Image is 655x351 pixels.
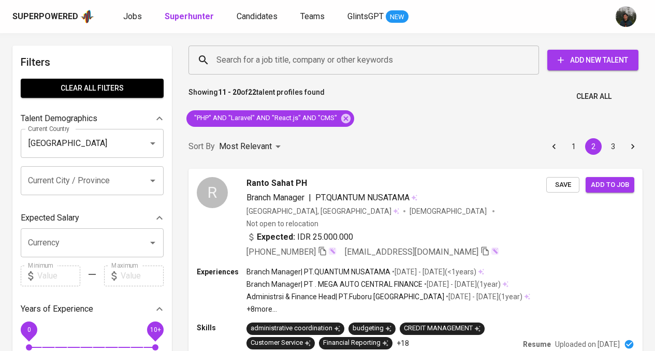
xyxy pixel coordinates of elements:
div: CREDIT MANAGEMENT [404,324,481,333]
p: +8 more ... [246,304,530,314]
a: Candidates [237,10,280,23]
p: Resume [523,339,551,349]
button: Add to job [586,177,634,193]
span: Add New Talent [556,54,630,67]
p: Not open to relocation [246,218,318,229]
div: "PHP" AND "Laravel" AND "React.js" AND "CMS" [186,110,354,127]
span: Ranto Sahat PH [246,177,307,189]
button: Open [145,236,160,250]
p: • [DATE] - [DATE] ( 1 year ) [444,291,522,302]
button: Open [145,136,160,151]
p: Uploaded on [DATE] [555,339,620,349]
span: [EMAIL_ADDRESS][DOMAIN_NAME] [345,247,478,257]
p: Administrsi & Finance Head | PT.Fuboru [GEOGRAPHIC_DATA] [246,291,444,302]
button: Go to previous page [546,138,562,155]
div: administrative coordination [251,324,340,333]
div: Years of Experience [21,299,164,319]
p: Branch Manager | PT . MEGA AUTO CENTRAL FINANCE [246,279,423,289]
a: Teams [300,10,327,23]
div: Talent Demographics [21,108,164,129]
span: Candidates [237,11,278,21]
button: page 2 [585,138,602,155]
span: 10+ [150,326,161,333]
span: Teams [300,11,325,21]
h6: Filters [21,54,164,70]
span: Clear All [576,90,612,103]
p: Showing of talent profiles found [188,87,325,106]
button: Save [546,177,579,193]
span: Jobs [123,11,142,21]
span: | [309,192,311,204]
span: Clear All filters [29,82,155,95]
div: Superpowered [12,11,78,23]
div: Expected Salary [21,208,164,228]
div: [GEOGRAPHIC_DATA], [GEOGRAPHIC_DATA] [246,206,399,216]
p: Experiences [197,267,246,277]
div: Financial Reporting [323,338,388,348]
button: Clear All filters [21,79,164,98]
span: Save [551,179,574,191]
div: Customer Service [251,338,311,348]
p: Most Relevant [219,140,272,153]
p: Skills [197,323,246,333]
p: Branch Manager | PT.QUANTUM NUSATAMA [246,267,390,277]
img: magic_wand.svg [491,247,499,255]
b: 11 - 20 [218,88,241,96]
p: Expected Salary [21,212,79,224]
button: Open [145,173,160,188]
input: Value [37,266,80,286]
a: Jobs [123,10,144,23]
button: Clear All [572,87,616,106]
img: glenn@glints.com [616,6,636,27]
span: [DEMOGRAPHIC_DATA] [410,206,488,216]
span: PT.QUANTUM NUSATAMA [315,193,410,202]
a: Superpoweredapp logo [12,9,94,24]
p: Sort By [188,140,215,153]
button: Add New Talent [547,50,638,70]
p: • [DATE] - [DATE] ( 1 year ) [423,279,501,289]
button: Go to next page [624,138,641,155]
span: 0 [27,326,31,333]
div: IDR 25.000.000 [246,231,353,243]
span: NEW [386,12,409,22]
b: Superhunter [165,11,214,21]
div: Most Relevant [219,137,284,156]
span: GlintsGPT [347,11,384,21]
p: • [DATE] - [DATE] ( <1 years ) [390,267,476,277]
button: Go to page 3 [605,138,621,155]
a: Superhunter [165,10,216,23]
img: app logo [80,9,94,24]
span: Branch Manager [246,193,304,202]
a: GlintsGPT NEW [347,10,409,23]
button: Go to page 1 [565,138,582,155]
span: Add to job [591,179,629,191]
p: +18 [397,338,409,348]
div: budgeting [353,324,391,333]
img: magic_wand.svg [328,247,337,255]
div: R [197,177,228,208]
input: Value [121,266,164,286]
nav: pagination navigation [544,138,643,155]
span: "PHP" AND "Laravel" AND "React.js" AND "CMS" [186,113,343,123]
p: Years of Experience [21,303,93,315]
b: Expected: [257,231,295,243]
span: [PHONE_NUMBER] [246,247,316,257]
b: 22 [248,88,256,96]
p: Talent Demographics [21,112,97,125]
